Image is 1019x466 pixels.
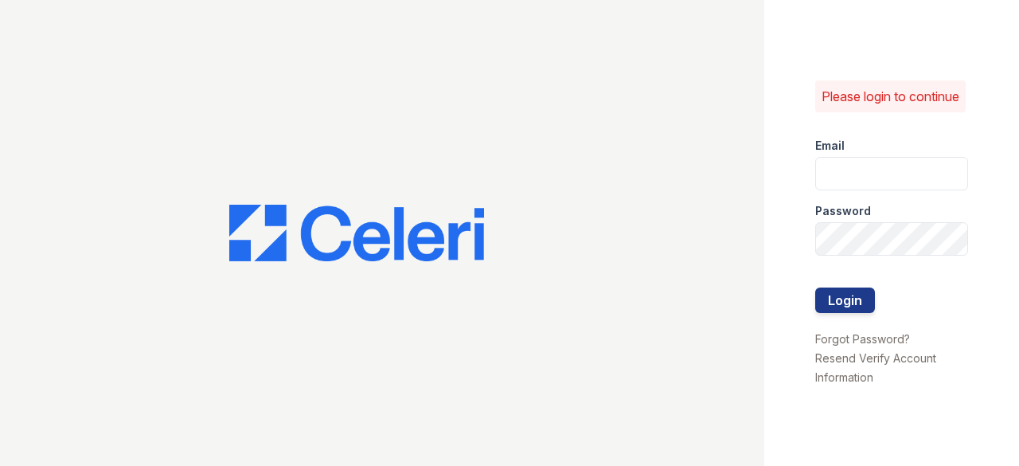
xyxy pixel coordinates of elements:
label: Password [815,203,871,219]
button: Login [815,288,875,313]
p: Please login to continue [822,87,959,106]
label: Email [815,138,845,154]
a: Resend Verify Account Information [815,351,936,384]
img: CE_Logo_Blue-a8612792a0a2168367f1c8372b55b34899dd931a85d93a1a3d3e32e68fde9ad4.png [229,205,484,262]
a: Forgot Password? [815,332,910,346]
